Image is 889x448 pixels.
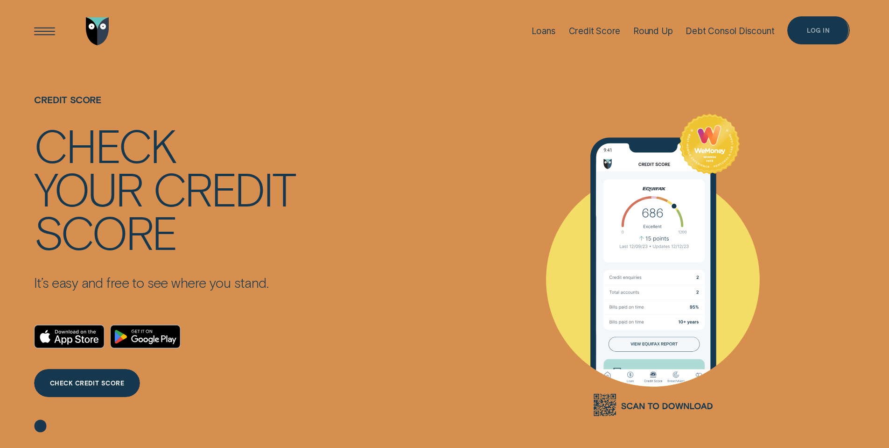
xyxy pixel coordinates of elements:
h4: Check your credit score [34,123,295,253]
div: Debt Consol Discount [686,26,774,36]
div: score [34,210,176,253]
div: Check [34,123,175,166]
h1: Credit Score [34,94,295,123]
p: It’s easy and free to see where you stand. [34,274,295,291]
div: your [34,166,142,210]
img: Wisr [86,17,109,45]
a: CHECK CREDIT SCORE [34,369,140,397]
div: credit [153,166,295,210]
a: Android App on Google Play [110,325,181,348]
button: Open Menu [31,17,59,45]
a: Download on the App Store [34,325,105,348]
div: Credit Score [569,26,621,36]
div: Log in [807,28,830,34]
button: Log in [787,16,849,44]
div: Round Up [633,26,673,36]
div: Loans [532,26,556,36]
